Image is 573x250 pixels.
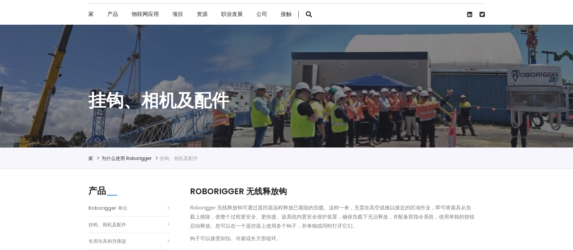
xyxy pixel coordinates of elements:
a: 职业发展 [221,4,243,25]
font: 项目 [172,10,183,18]
font: Roborigger 无线释放钩可通过遥控器远程释放已着陆的负载。这样一来，无需在高空或难以接近的区域作业，即可将索具从负载上移除，使整个过程更安全、更快捷。该系统内置安全保护装置，确保负载下无... [190,204,474,229]
font: 职业发展 [221,10,243,18]
font: 挂钩、相机及配件 [88,221,126,228]
a: 专用吊具和升降架 [88,237,126,246]
a: 物联网应用 [132,4,159,25]
font: 物联网应用 [132,10,159,18]
font: 公司 [256,10,267,18]
font: 钩子可以接受卸扣、吊索或长方形链环。 [190,235,281,242]
font: ROBORIGGER 无线释放钩 [190,186,287,197]
font: 家 [88,10,94,18]
font: 挂钩、相机及配件 [160,155,198,162]
a: 项目 [172,4,183,25]
font: 产品 [88,185,106,197]
a: 资源 [197,4,208,25]
a: 为什么使用 Roborigger [101,155,152,162]
a: 家 [88,4,94,25]
font: 接触 [281,10,292,18]
a: 挂钩、相机及配件 [88,220,126,229]
font: Roborigger 单位 [88,205,127,211]
font: 挂钩、相机及配件 [88,88,229,113]
a: Roborigger 单位 [88,204,127,213]
font: 资源 [197,10,208,18]
a: 产品 [107,4,118,25]
a: 公司 [256,4,267,25]
font: 产品 [107,10,118,18]
font: 专用吊具和升降架 [88,238,126,245]
a: 接触 [281,4,292,25]
a: 家 [88,155,93,162]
